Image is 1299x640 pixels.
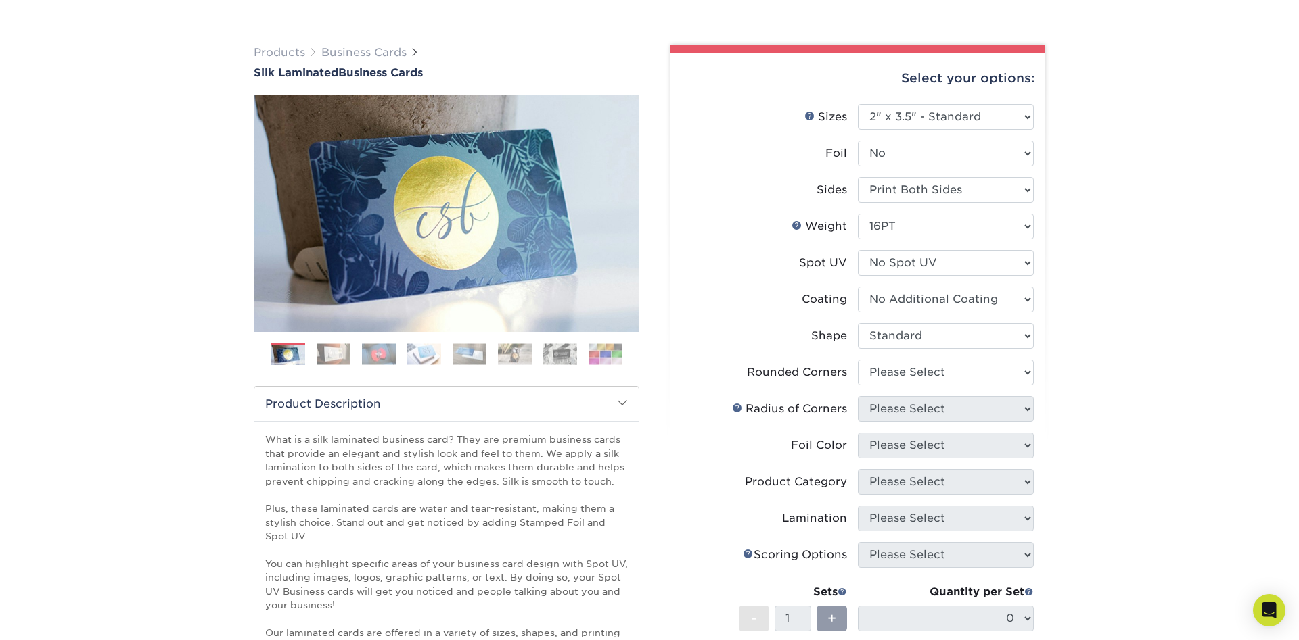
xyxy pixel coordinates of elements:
a: Silk LaminatedBusiness Cards [254,66,639,79]
div: Open Intercom Messenger [1253,594,1285,626]
div: Quantity per Set [858,584,1034,600]
a: Business Cards [321,46,407,59]
img: Business Cards 06 [498,343,532,364]
img: Business Cards 01 [271,338,305,372]
h1: Business Cards [254,66,639,79]
div: Radius of Corners [732,401,847,417]
span: + [827,608,836,629]
div: Lamination [782,510,847,526]
div: Rounded Corners [747,364,847,380]
a: Products [254,46,305,59]
img: Business Cards 08 [589,343,622,364]
div: Foil [825,145,847,162]
img: Business Cards 02 [317,343,350,364]
div: Foil Color [791,437,847,453]
div: Shape [811,328,847,344]
div: Product Category [745,474,847,490]
img: Business Cards 03 [362,343,396,364]
div: Weight [792,218,847,235]
div: Spot UV [799,255,847,271]
div: Scoring Options [743,547,847,563]
span: - [751,608,757,629]
div: Sides [817,182,847,198]
img: Business Cards 05 [453,343,486,364]
div: Coating [802,291,847,307]
img: Business Cards 07 [543,343,577,364]
div: Select your options: [681,53,1034,104]
div: Sets [739,584,847,600]
img: Business Cards 04 [407,343,441,364]
div: Sizes [804,109,847,125]
img: Silk Laminated 01 [254,21,639,406]
h2: Product Description [254,387,639,421]
span: Silk Laminated [254,66,338,79]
